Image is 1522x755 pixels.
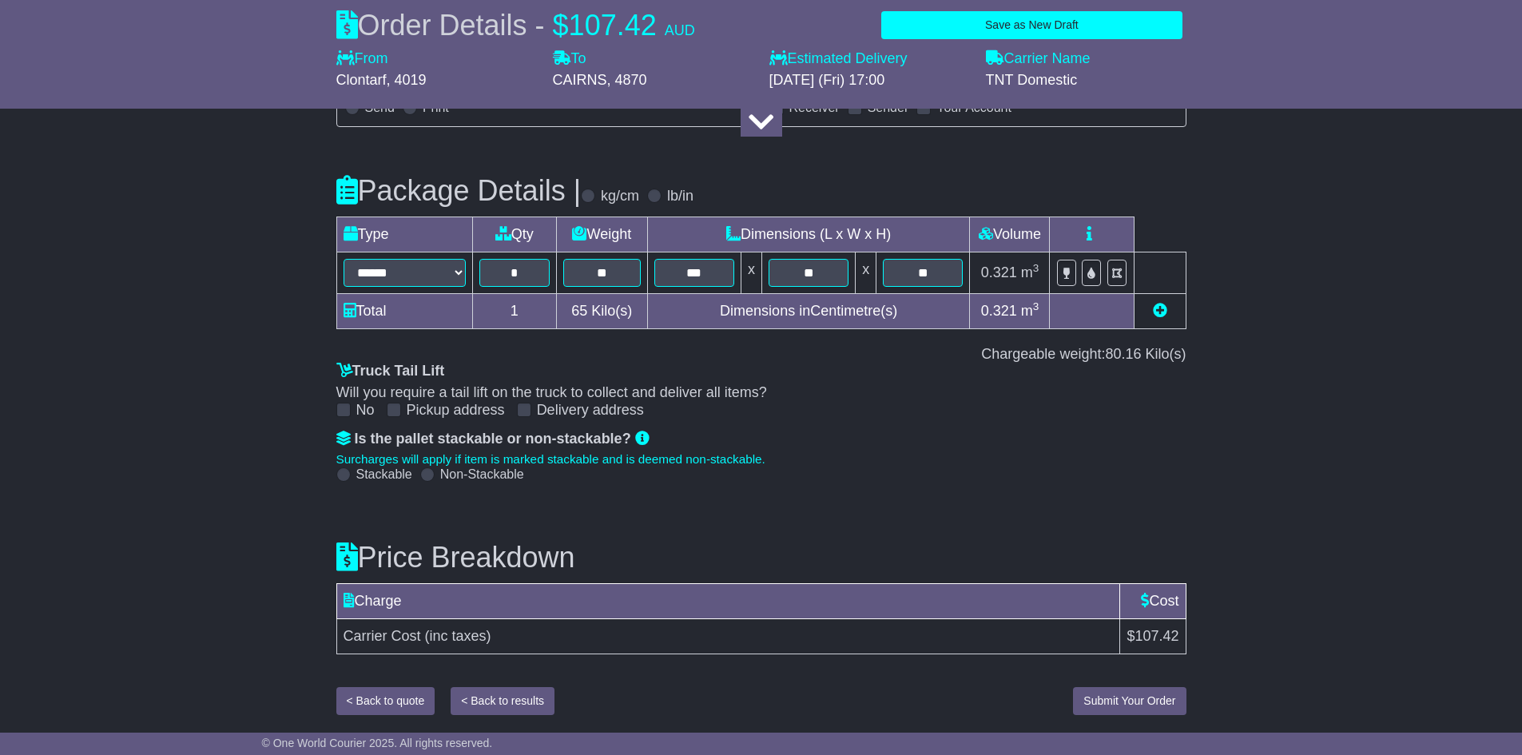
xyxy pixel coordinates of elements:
label: Delivery address [537,402,644,419]
sup: 3 [1033,300,1039,312]
div: Chargeable weight: Kilo(s) [336,346,1186,364]
label: Pickup address [407,402,505,419]
button: < Back to quote [336,687,435,715]
label: Carrier Name [986,50,1091,68]
span: © One World Courier 2025. All rights reserved. [262,737,493,749]
td: Volume [970,217,1050,252]
span: 0.321 [981,264,1017,280]
span: m [1021,264,1039,280]
td: Dimensions (L x W x H) [647,217,970,252]
span: $107.42 [1127,628,1178,644]
span: , 4870 [607,72,647,88]
td: Type [336,217,472,252]
span: $ [553,9,569,42]
label: lb/in [667,188,693,205]
td: Kilo(s) [556,293,647,328]
a: Add new item [1153,303,1167,319]
h3: Package Details | [336,175,582,207]
button: < Back to results [451,687,554,715]
label: From [336,50,388,68]
span: (inc taxes) [425,628,491,644]
sup: 3 [1033,262,1039,274]
label: Estimated Delivery [769,50,970,68]
span: 80.16 [1105,346,1141,362]
td: Dimensions in Centimetre(s) [647,293,970,328]
span: Is the pallet stackable or non-stackable? [355,431,631,447]
button: Submit Your Order [1073,687,1186,715]
div: [DATE] (Fri) 17:00 [769,72,970,89]
td: Charge [336,584,1120,619]
span: 65 [571,303,587,319]
span: Carrier Cost [344,628,421,644]
span: AUD [665,22,695,38]
label: To [553,50,586,68]
td: x [741,252,762,293]
span: Submit Your Order [1083,694,1175,707]
div: Will you require a tail lift on the truck to collect and deliver all items? [336,384,1186,402]
span: CAIRNS [553,72,607,88]
label: Stackable [356,467,412,482]
td: Weight [556,217,647,252]
span: Clontarf [336,72,387,88]
div: TNT Domestic [986,72,1186,89]
button: Save as New Draft [881,11,1182,39]
div: Order Details - [336,8,695,42]
span: 0.321 [981,303,1017,319]
span: m [1021,303,1039,319]
td: Qty [472,217,556,252]
td: Total [336,293,472,328]
label: kg/cm [601,188,639,205]
div: Surcharges will apply if item is marked stackable and is deemed non-stackable. [336,452,1186,467]
span: , 4019 [387,72,427,88]
td: Cost [1120,584,1186,619]
label: Truck Tail Lift [336,363,445,380]
td: 1 [472,293,556,328]
label: No [356,402,375,419]
label: Non-Stackable [440,467,524,482]
span: 107.42 [569,9,657,42]
h3: Price Breakdown [336,542,1186,574]
td: x [856,252,876,293]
